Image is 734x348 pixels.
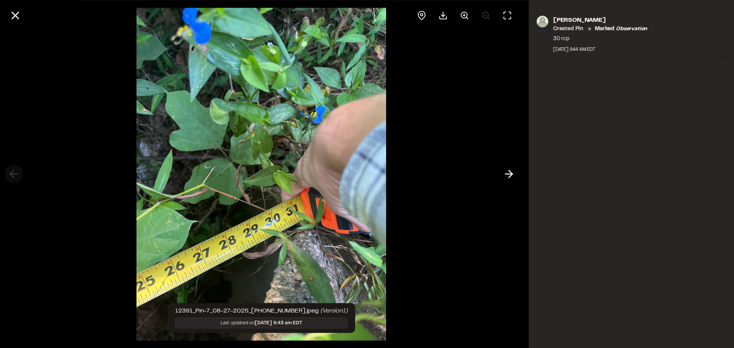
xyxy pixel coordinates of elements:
[553,24,583,33] p: Created Pin
[500,165,518,183] button: Next photo
[455,6,474,24] button: Zoom in
[553,15,647,24] p: [PERSON_NAME]
[553,46,647,53] div: [DATE] 9:44 AM EDT
[498,6,516,24] button: Toggle Fullscreen
[6,6,24,24] button: Close modal
[616,26,647,31] em: observation
[536,15,549,28] img: photo
[553,34,647,43] p: 30 rcp
[595,24,647,33] p: Marked
[412,6,431,24] div: View pin on map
